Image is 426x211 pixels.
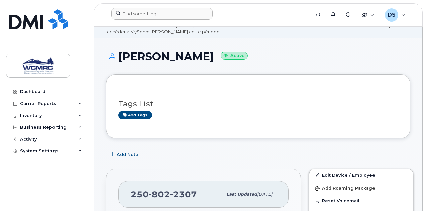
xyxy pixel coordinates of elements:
span: 250 [131,189,197,199]
div: Quicklinks [357,8,379,22]
h1: [PERSON_NAME] [106,50,410,62]
small: Active [221,52,248,60]
span: DS [388,11,396,19]
h3: Tags List [118,100,398,108]
span: [DATE] [257,192,272,197]
a: Add tags [118,111,152,119]
button: Add Roaming Package [309,181,413,195]
span: Add Note [117,151,138,158]
span: Last updated [226,192,257,197]
button: Reset Voicemail [309,195,413,207]
input: Find something... [111,8,213,20]
span: 802 [149,189,170,199]
span: Add Roaming Package [315,186,375,192]
div: Deepender Singh [380,8,410,22]
button: Add Note [106,148,144,161]
span: 2307 [170,189,197,199]
a: Edit Device / Employee [309,169,413,181]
